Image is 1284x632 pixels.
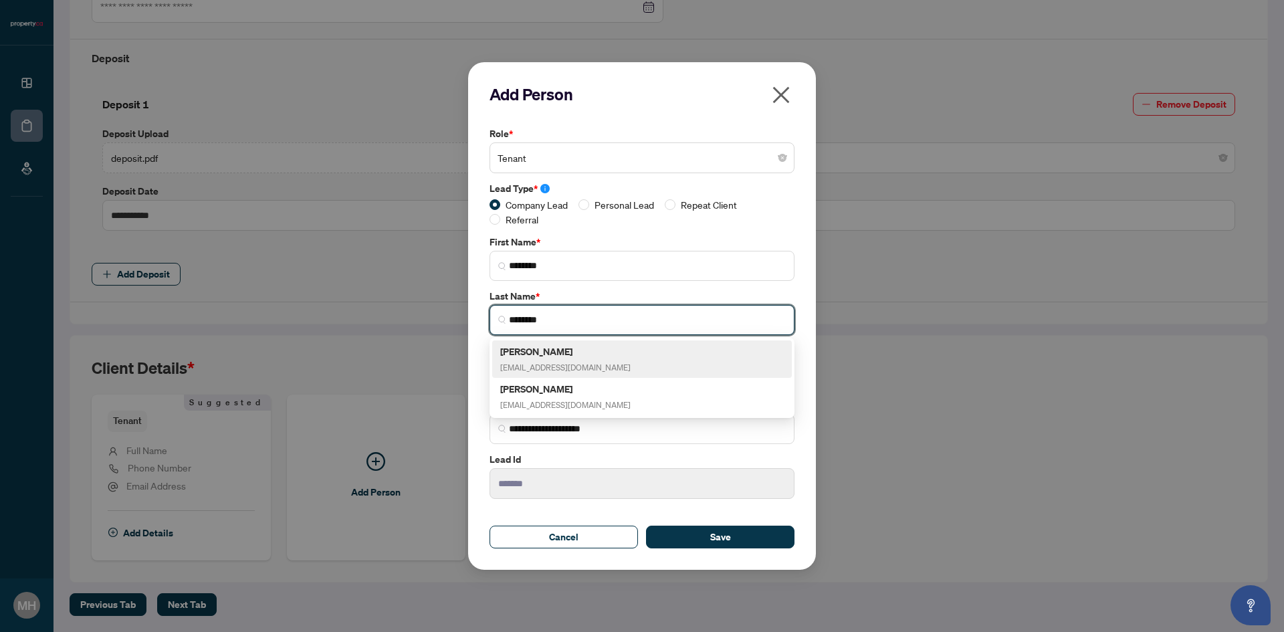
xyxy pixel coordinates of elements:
[498,145,786,171] span: Tenant
[500,344,631,359] h5: [PERSON_NAME]
[498,425,506,433] img: search_icon
[490,84,794,105] h2: Add Person
[1230,585,1271,625] button: Open asap
[770,84,792,106] span: close
[498,262,506,270] img: search_icon
[646,526,794,548] button: Save
[490,526,638,548] button: Cancel
[498,316,506,324] img: search_icon
[540,184,550,193] span: info-circle
[500,212,544,227] span: Referral
[500,381,631,397] h5: [PERSON_NAME]
[490,235,794,249] label: First Name
[675,197,742,212] span: Repeat Client
[490,181,794,196] label: Lead Type
[589,197,659,212] span: Personal Lead
[778,154,786,162] span: close-circle
[490,126,794,141] label: Role
[549,526,578,548] span: Cancel
[500,362,631,373] span: [EMAIL_ADDRESS][DOMAIN_NAME]
[490,289,794,304] label: Last Name
[490,452,794,467] label: Lead Id
[500,197,573,212] span: Company Lead
[500,400,631,410] span: [EMAIL_ADDRESS][DOMAIN_NAME]
[710,526,731,548] span: Save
